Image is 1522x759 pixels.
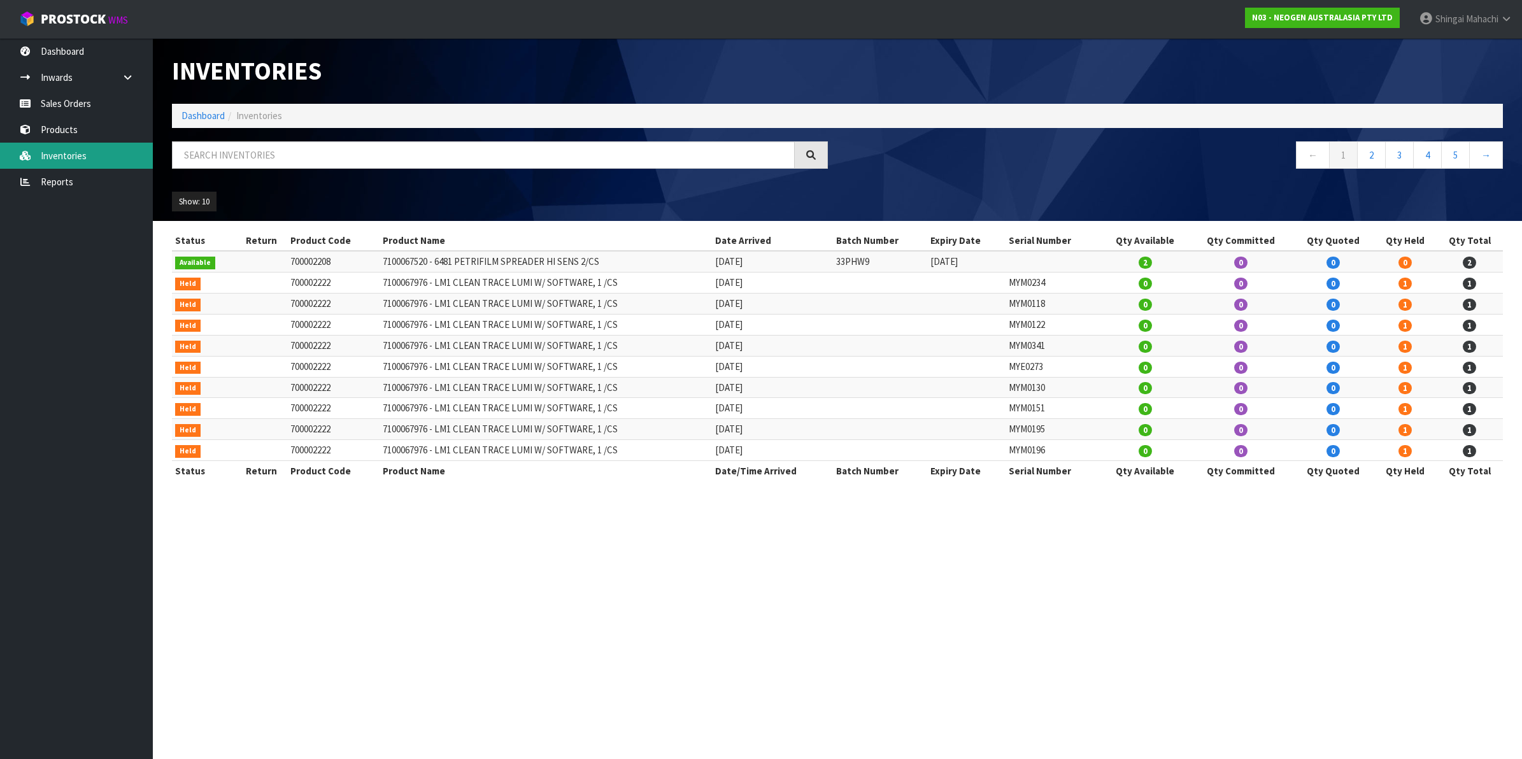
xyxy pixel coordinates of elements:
[287,461,380,481] th: Product Code
[287,398,380,419] td: 700002222
[1463,362,1476,374] span: 1
[712,440,833,461] td: [DATE]
[287,419,380,440] td: 700002222
[1326,278,1340,290] span: 0
[1139,341,1152,353] span: 0
[380,231,712,251] th: Product Name
[1139,257,1152,269] span: 2
[175,445,201,458] span: Held
[1357,141,1386,169] a: 2
[1234,362,1248,374] span: 0
[287,273,380,294] td: 700002222
[1398,320,1412,332] span: 1
[712,251,833,272] td: [DATE]
[175,278,201,290] span: Held
[1326,320,1340,332] span: 0
[1326,424,1340,436] span: 0
[172,141,795,169] input: Search inventories
[1463,257,1476,269] span: 2
[1234,320,1248,332] span: 0
[927,461,1006,481] th: Expiry Date
[1190,231,1292,251] th: Qty Committed
[1006,335,1100,356] td: MYM0341
[1326,445,1340,457] span: 0
[1234,445,1248,457] span: 0
[1296,141,1330,169] a: ←
[1466,13,1498,25] span: Mahachi
[380,251,712,272] td: 7100067520 - 6481 PETRIFILM SPREADER HI SENS 2/CS
[175,320,201,332] span: Held
[1436,461,1503,481] th: Qty Total
[1234,382,1248,394] span: 0
[172,461,236,481] th: Status
[1292,461,1374,481] th: Qty Quoted
[1326,403,1340,415] span: 0
[1006,294,1100,315] td: MYM0118
[380,315,712,336] td: 7100067976 - LM1 CLEAN TRACE LUMI W/ SOFTWARE, 1 /CS
[287,377,380,398] td: 700002222
[1234,278,1248,290] span: 0
[287,335,380,356] td: 700002222
[1006,231,1100,251] th: Serial Number
[1463,403,1476,415] span: 1
[380,356,712,377] td: 7100067976 - LM1 CLEAN TRACE LUMI W/ SOFTWARE, 1 /CS
[181,110,225,122] a: Dashboard
[712,335,833,356] td: [DATE]
[1006,440,1100,461] td: MYM0196
[41,11,106,27] span: ProStock
[175,403,201,416] span: Held
[108,14,128,26] small: WMS
[833,461,928,481] th: Batch Number
[712,398,833,419] td: [DATE]
[1463,341,1476,353] span: 1
[1463,320,1476,332] span: 1
[712,377,833,398] td: [DATE]
[1234,424,1248,436] span: 0
[1436,231,1503,251] th: Qty Total
[712,419,833,440] td: [DATE]
[1100,231,1190,251] th: Qty Available
[1435,13,1464,25] span: Shingai
[1441,141,1470,169] a: 5
[380,419,712,440] td: 7100067976 - LM1 CLEAN TRACE LUMI W/ SOFTWARE, 1 /CS
[1329,141,1358,169] a: 1
[833,251,928,272] td: 33PHW9
[1252,12,1393,23] strong: N03 - NEOGEN AUSTRALASIA PTY LTD
[380,335,712,356] td: 7100067976 - LM1 CLEAN TRACE LUMI W/ SOFTWARE, 1 /CS
[1234,257,1248,269] span: 0
[1006,273,1100,294] td: MYM0234
[175,382,201,395] span: Held
[1326,299,1340,311] span: 0
[175,424,201,437] span: Held
[712,231,833,251] th: Date Arrived
[1374,461,1436,481] th: Qty Held
[380,398,712,419] td: 7100067976 - LM1 CLEAN TRACE LUMI W/ SOFTWARE, 1 /CS
[712,315,833,336] td: [DATE]
[175,299,201,311] span: Held
[930,255,958,267] span: [DATE]
[1385,141,1414,169] a: 3
[1006,398,1100,419] td: MYM0151
[175,257,215,269] span: Available
[1292,231,1374,251] th: Qty Quoted
[1463,445,1476,457] span: 1
[236,231,287,251] th: Return
[172,231,236,251] th: Status
[1398,382,1412,394] span: 1
[1326,362,1340,374] span: 0
[1190,461,1292,481] th: Qty Committed
[380,461,712,481] th: Product Name
[1413,141,1442,169] a: 4
[712,294,833,315] td: [DATE]
[1398,424,1412,436] span: 1
[1374,231,1436,251] th: Qty Held
[236,110,282,122] span: Inventories
[1398,299,1412,311] span: 1
[712,461,833,481] th: Date/Time Arrived
[1139,362,1152,374] span: 0
[1006,461,1100,481] th: Serial Number
[1139,278,1152,290] span: 0
[1139,299,1152,311] span: 0
[287,251,380,272] td: 700002208
[1139,424,1152,436] span: 0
